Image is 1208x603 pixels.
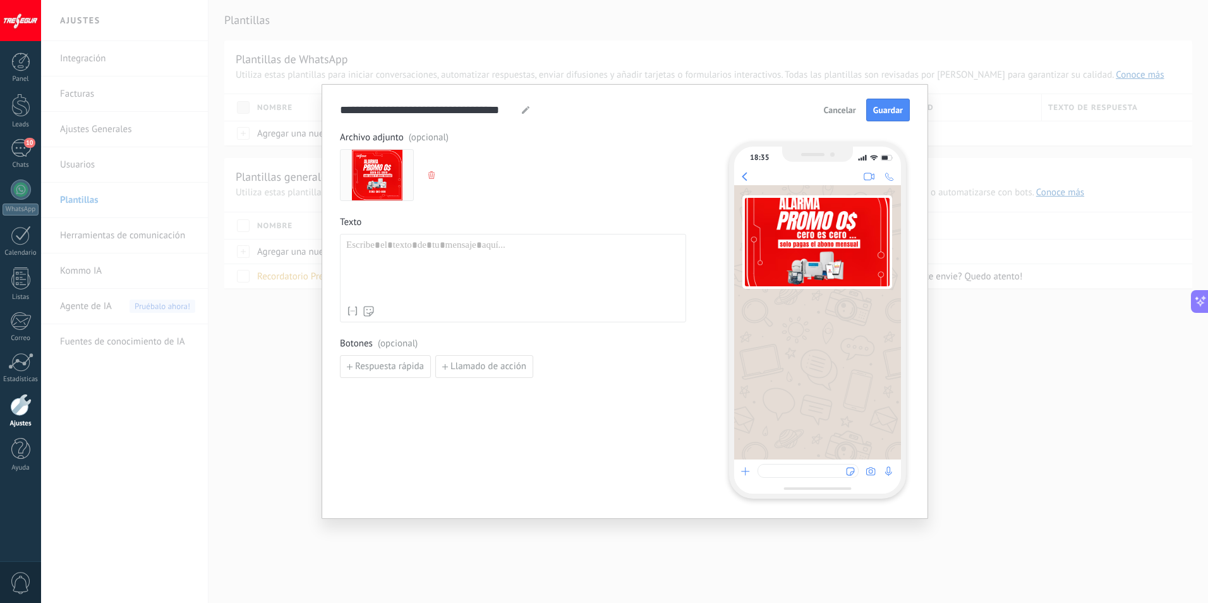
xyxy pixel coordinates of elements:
[24,138,35,148] span: 10
[3,420,39,428] div: Ajustes
[355,362,424,371] span: Respuesta rápida
[873,106,903,114] span: Guardar
[745,198,890,286] img: Preview
[340,216,686,229] span: Texto
[866,99,910,121] button: Guardar
[3,249,39,257] div: Calendario
[3,375,39,384] div: Estadísticas
[3,161,39,169] div: Chats
[750,153,769,162] div: 18:35
[340,338,686,350] span: Botones
[818,100,862,119] button: Cancelar
[3,464,39,472] div: Ayuda
[3,293,39,301] div: Listas
[450,362,526,371] span: Llamado de acción
[3,75,39,83] div: Panel
[340,131,686,144] span: Archivo adjunto
[340,355,431,378] button: Respuesta rápida
[3,334,39,343] div: Correo
[3,121,39,129] div: Leads
[409,131,449,144] span: (opcional)
[3,204,39,216] div: WhatsApp
[824,106,856,114] span: Cancelar
[435,355,533,378] button: Llamado de acción
[352,150,402,200] img: Preview
[378,338,418,350] span: (opcional)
